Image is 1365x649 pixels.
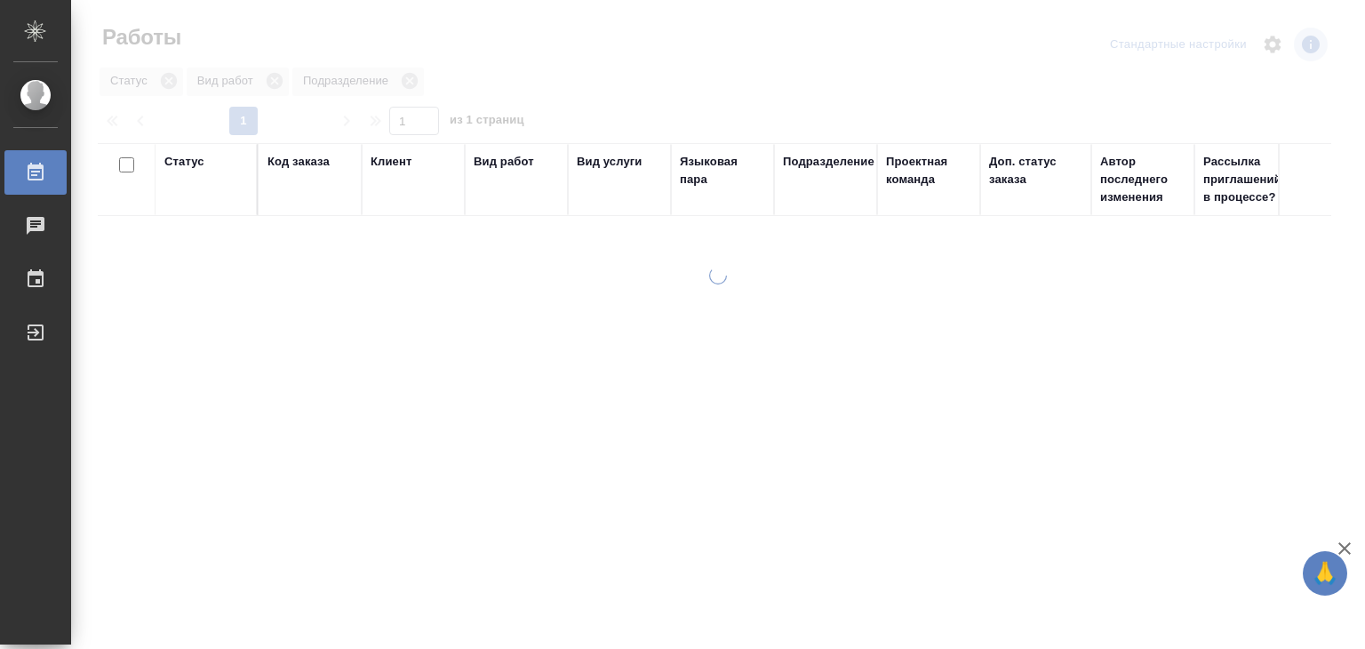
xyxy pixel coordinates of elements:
div: Рассылка приглашений в процессе? [1203,153,1289,206]
div: Код заказа [267,153,330,171]
div: Доп. статус заказа [989,153,1082,188]
div: Вид услуги [577,153,643,171]
div: Статус [164,153,204,171]
div: Вид работ [474,153,534,171]
div: Языковая пара [680,153,765,188]
div: Автор последнего изменения [1100,153,1185,206]
div: Проектная команда [886,153,971,188]
button: 🙏 [1303,551,1347,596]
div: Подразделение [783,153,874,171]
span: 🙏 [1310,555,1340,592]
div: Клиент [371,153,411,171]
